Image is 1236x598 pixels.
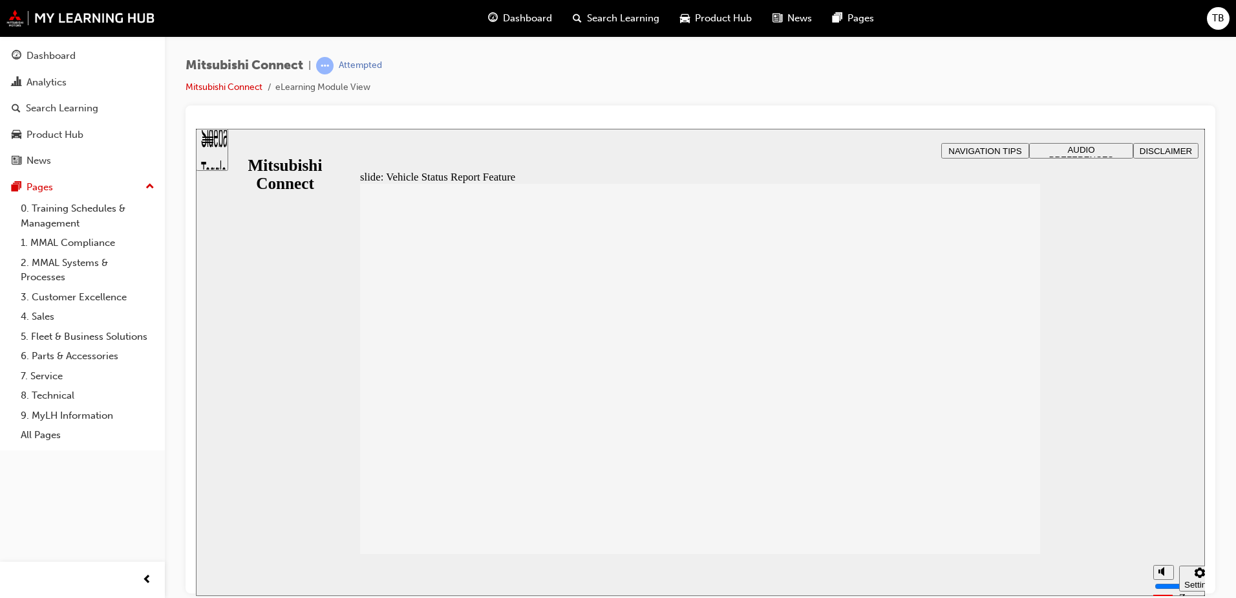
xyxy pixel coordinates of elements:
span: AUDIO PREFERENCES [853,16,918,36]
a: pages-iconPages [822,5,884,32]
a: 2. MMAL Systems & Processes [16,253,160,287]
span: chart-icon [12,77,21,89]
span: Search Learning [587,11,659,26]
a: Mitsubishi Connect [186,82,262,93]
div: Product Hub [27,127,83,142]
a: 5. Fleet & Business Solutions [16,327,160,347]
span: Product Hub [695,11,752,26]
div: Pages [27,180,53,195]
div: Settings [988,451,1019,461]
span: prev-icon [142,572,152,588]
a: Product Hub [5,123,160,147]
a: guage-iconDashboard [478,5,562,32]
a: 3. Customer Excellence [16,287,160,307]
div: misc controls [951,425,1003,467]
span: pages-icon [833,10,842,27]
span: Pages [847,11,874,26]
a: All Pages [16,425,160,445]
span: car-icon [12,129,21,141]
button: Pages [5,175,160,199]
span: up-icon [145,179,154,195]
button: Mute (Ctrl+Alt+M) [957,436,978,451]
div: Search Learning [26,101,98,116]
a: 8. Technical [16,386,160,406]
span: Mitsubishi Connect [186,58,303,73]
span: News [787,11,812,26]
div: Analytics [27,75,67,90]
span: pages-icon [12,182,21,194]
span: news-icon [772,10,782,27]
a: news-iconNews [762,5,822,32]
span: NAVIGATION TIPS [752,17,826,27]
a: News [5,149,160,173]
button: NAVIGATION TIPS [745,14,833,30]
span: guage-icon [12,50,21,62]
div: Dashboard [27,49,76,63]
div: News [27,153,51,168]
span: TB [1212,11,1224,26]
img: mmal [6,10,155,27]
a: 9. MyLH Information [16,406,160,426]
a: 4. Sales [16,307,160,327]
a: car-iconProduct Hub [670,5,762,32]
a: Dashboard [5,44,160,68]
input: volume [959,452,1042,463]
a: Analytics [5,71,160,94]
button: Settings [983,437,1025,463]
a: Search Learning [5,96,160,120]
span: search-icon [12,103,21,115]
button: DashboardAnalyticsSearch LearningProduct HubNews [5,41,160,175]
label: Zoom to fit [983,463,1009,501]
a: 1. MMAL Compliance [16,233,160,253]
a: 0. Training Schedules & Management [16,199,160,233]
button: AUDIO PREFERENCES [833,14,937,30]
button: TB [1207,7,1230,30]
a: 6. Parts & Accessories [16,346,160,366]
li: eLearning Module View [275,80,370,95]
span: Dashboard [503,11,552,26]
span: DISCLAIMER [944,17,996,27]
span: | [308,58,311,73]
span: car-icon [680,10,690,27]
a: 7. Service [16,366,160,386]
span: guage-icon [488,10,498,27]
div: Attempted [339,60,382,72]
span: learningRecordVerb_ATTEMPT-icon [316,57,334,74]
span: news-icon [12,155,21,167]
button: DISCLAIMER [937,14,1003,30]
a: search-iconSearch Learning [562,5,670,32]
span: search-icon [573,10,582,27]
